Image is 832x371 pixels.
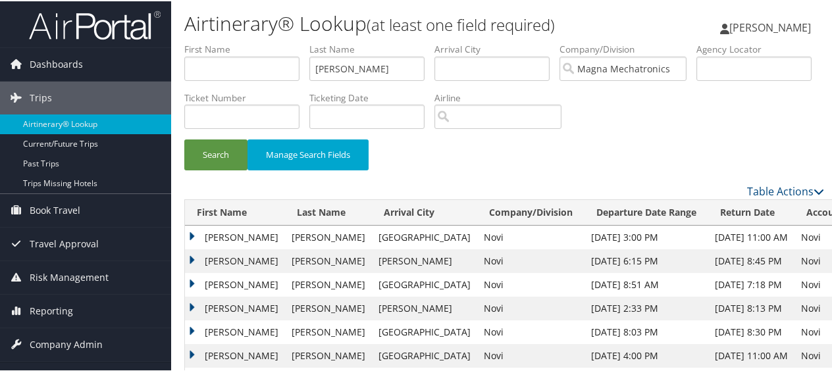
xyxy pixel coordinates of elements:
[477,224,585,248] td: Novi
[696,41,821,55] label: Agency Locator
[720,7,824,46] a: [PERSON_NAME]
[372,343,477,366] td: [GEOGRAPHIC_DATA]
[372,224,477,248] td: [GEOGRAPHIC_DATA]
[185,295,285,319] td: [PERSON_NAME]
[184,9,611,36] h1: Airtinerary® Lookup
[30,226,99,259] span: Travel Approval
[285,319,372,343] td: [PERSON_NAME]
[285,224,372,248] td: [PERSON_NAME]
[285,343,372,366] td: [PERSON_NAME]
[477,343,585,366] td: Novi
[708,199,794,224] th: Return Date: activate to sort column ascending
[30,327,103,360] span: Company Admin
[372,199,477,224] th: Arrival City: activate to sort column ascending
[29,9,161,39] img: airportal-logo.png
[30,260,109,293] span: Risk Management
[185,343,285,366] td: [PERSON_NAME]
[372,248,477,272] td: [PERSON_NAME]
[30,293,73,326] span: Reporting
[585,199,708,224] th: Departure Date Range: activate to sort column ascending
[434,90,571,103] label: Airline
[185,248,285,272] td: [PERSON_NAME]
[309,41,434,55] label: Last Name
[372,295,477,319] td: [PERSON_NAME]
[477,295,585,319] td: Novi
[372,319,477,343] td: [GEOGRAPHIC_DATA]
[477,272,585,295] td: Novi
[729,19,811,34] span: [PERSON_NAME]
[372,272,477,295] td: [GEOGRAPHIC_DATA]
[585,343,708,366] td: [DATE] 4:00 PM
[585,272,708,295] td: [DATE] 8:51 AM
[585,224,708,248] td: [DATE] 3:00 PM
[184,138,247,169] button: Search
[30,47,83,80] span: Dashboards
[247,138,369,169] button: Manage Search Fields
[285,199,372,224] th: Last Name: activate to sort column ascending
[285,295,372,319] td: [PERSON_NAME]
[184,90,309,103] label: Ticket Number
[185,319,285,343] td: [PERSON_NAME]
[477,199,585,224] th: Company/Division
[477,248,585,272] td: Novi
[309,90,434,103] label: Ticketing Date
[708,319,794,343] td: [DATE] 8:30 PM
[367,12,555,34] small: (at least one field required)
[477,319,585,343] td: Novi
[708,272,794,295] td: [DATE] 7:18 PM
[708,343,794,366] td: [DATE] 11:00 AM
[185,224,285,248] td: [PERSON_NAME]
[285,272,372,295] td: [PERSON_NAME]
[708,295,794,319] td: [DATE] 8:13 PM
[185,199,285,224] th: First Name: activate to sort column ascending
[708,248,794,272] td: [DATE] 8:45 PM
[585,319,708,343] td: [DATE] 8:03 PM
[708,224,794,248] td: [DATE] 11:00 AM
[559,41,696,55] label: Company/Division
[585,248,708,272] td: [DATE] 6:15 PM
[185,272,285,295] td: [PERSON_NAME]
[747,183,824,197] a: Table Actions
[184,41,309,55] label: First Name
[585,295,708,319] td: [DATE] 2:33 PM
[285,248,372,272] td: [PERSON_NAME]
[30,193,80,226] span: Book Travel
[434,41,559,55] label: Arrival City
[30,80,52,113] span: Trips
